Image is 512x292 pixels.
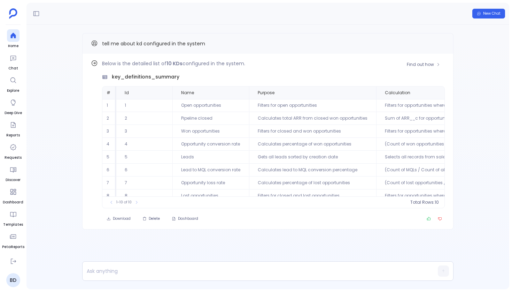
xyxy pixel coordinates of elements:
[3,200,23,205] span: Dashboard
[5,155,22,160] span: Requests
[116,200,132,205] span: 1-10 of 10
[116,151,172,164] td: 5
[385,90,410,96] span: Calculation
[249,177,376,189] td: Calculates percentage of lost opportunities
[166,60,183,67] strong: 10 KDs
[435,200,439,205] span: 10
[116,138,172,151] td: 4
[172,138,249,151] td: Opportunity conversion rate
[172,112,249,125] td: Pipeline closed
[102,151,116,164] td: 5
[258,90,274,96] span: Purpose
[102,164,116,177] td: 6
[102,125,116,138] td: 3
[172,125,249,138] td: Won opportunities
[181,90,194,96] span: Name
[483,11,501,16] span: New Chat
[167,214,203,224] button: Dashboard
[102,40,205,47] span: tell me about kd configured in the system
[472,9,505,18] button: New Chat
[116,177,172,189] td: 7
[116,112,172,125] td: 2
[9,8,17,19] img: petavue logo
[6,163,21,183] a: Discover
[7,29,20,49] a: Home
[6,177,21,183] span: Discover
[116,189,172,202] td: 8
[6,119,20,138] a: Reports
[7,88,20,93] span: Explore
[402,59,445,70] button: Find out how
[172,164,249,177] td: Lead to MQL conversion rate
[172,177,249,189] td: Opportunity loss rate
[249,189,376,202] td: Filters for closed and lost opportunities
[249,164,376,177] td: Calculates lead to MQL conversion percentage
[102,112,116,125] td: 2
[116,125,172,138] td: 3
[178,216,198,221] span: Dashboard
[7,66,20,71] span: Chat
[112,73,179,81] span: key_definitions_summary
[7,74,20,93] a: Explore
[116,99,172,112] td: 1
[249,125,376,138] td: Filters for closed and won opportunities
[2,244,24,250] span: PetaReports
[5,96,22,116] a: Deep Dive
[102,59,445,68] p: Below is the detailed list of configured in the system.
[102,138,116,151] td: 4
[5,141,22,160] a: Requests
[5,110,22,116] span: Deep Dive
[107,90,110,96] span: #
[138,214,164,224] button: Delete
[102,189,116,202] td: 8
[407,62,434,67] span: Find out how
[113,216,131,221] span: Download
[410,200,435,205] span: Total Rows:
[6,133,20,138] span: Reports
[6,273,20,287] a: BD
[249,99,376,112] td: Filters for open opportunities
[149,216,160,221] span: Delete
[102,99,116,112] td: 1
[172,189,249,202] td: Lost opportunities
[3,208,23,227] a: Templates
[116,164,172,177] td: 6
[125,90,129,96] span: Id
[2,230,24,250] a: PetaReports
[249,138,376,151] td: Calculates percentage of won opportunities
[102,177,116,189] td: 7
[249,151,376,164] td: Gets all leads sorted by creation date
[7,52,20,71] a: Chat
[249,112,376,125] td: Calculates total ARR from closed won opportunities
[172,99,249,112] td: Open opportunities
[3,186,23,205] a: Dashboard
[172,151,249,164] td: Leads
[7,43,20,49] span: Home
[3,222,23,227] span: Templates
[102,214,135,224] button: Download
